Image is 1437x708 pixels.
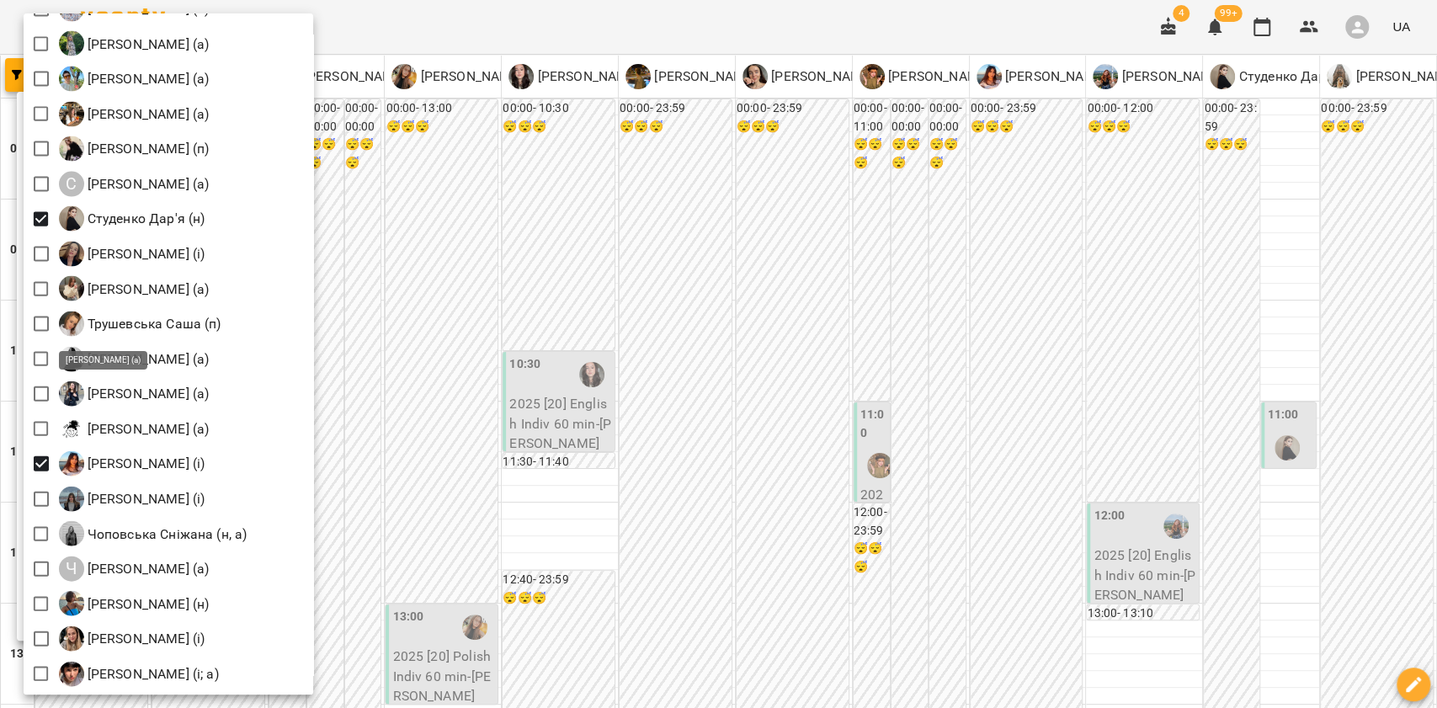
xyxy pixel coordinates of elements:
div: Студенко Дар'я (н) [59,206,205,232]
p: [PERSON_NAME] (і; а) [84,664,219,684]
a: С [PERSON_NAME] (а) [59,102,210,127]
a: Т [PERSON_NAME] (а) [59,276,210,301]
p: [PERSON_NAME] (н) [84,594,210,615]
div: Суліковська Катерина Петрівна (і) [59,242,205,267]
div: Шевченко Поліна Андріївна (і) [59,626,205,652]
p: [PERSON_NAME] (а) [84,419,210,439]
div: Стецюк Ілона (а) [59,172,210,197]
a: Ф [PERSON_NAME] (а) [59,347,210,372]
p: Студенко Дар'я (н) [84,209,205,229]
a: Ш [PERSON_NAME] (н) [59,591,210,616]
img: Ч [59,521,84,546]
p: [PERSON_NAME] (а) [84,384,210,404]
img: С [59,136,84,162]
div: Ч [59,556,84,582]
div: Рябков Владислав Олегович (а) [59,67,210,92]
p: [PERSON_NAME] (а) [84,349,210,370]
div: Фрунзе Валентина Сергіївна (а) [59,347,210,372]
p: [PERSON_NAME] (і) [84,454,205,474]
div: Трушевська Саша (п) [59,311,221,337]
a: Ш [PERSON_NAME] (і; а) [59,662,219,687]
a: Ч Чоповська Сніжана (н, а) [59,521,247,546]
div: Шкурак Людмила (і; а) [59,662,219,687]
div: Чорней Крістіна (а) [59,556,210,582]
p: Чоповська Сніжана (н, а) [84,524,247,545]
a: С [PERSON_NAME] (а) [59,172,210,197]
img: Ч [59,487,84,512]
a: С [PERSON_NAME] (п) [59,136,210,162]
div: Швед Анна Олександрівна (н) [59,591,210,616]
img: Т [59,311,84,337]
p: [PERSON_NAME] (і) [84,629,205,649]
img: Ш [59,626,84,652]
a: С Студенко Дар'я (н) [59,206,205,232]
img: С [59,102,84,127]
a: С [PERSON_NAME] (і) [59,242,205,267]
a: Ш [PERSON_NAME] (і) [59,626,205,652]
div: С [59,172,84,197]
img: Т [59,276,84,301]
img: Х [59,381,84,407]
p: [PERSON_NAME] (а) [84,35,210,55]
img: Ц [59,417,84,442]
p: [PERSON_NAME] (а) [84,279,210,300]
a: Ц [PERSON_NAME] (і) [59,451,205,476]
p: [PERSON_NAME] (п) [84,139,210,159]
div: Ряба Надія Федорівна (а) [59,31,210,56]
img: С [59,206,84,232]
a: Ц [PERSON_NAME] (а) [59,417,210,442]
a: Р [PERSON_NAME] (а) [59,31,210,56]
div: Тиндик-Павлова Іванна Марʼянівна (а) [59,276,210,301]
img: Ц [59,451,84,476]
p: [PERSON_NAME] (і) [84,489,205,509]
img: С [59,242,84,267]
a: Р [PERSON_NAME] (а) [59,67,210,92]
p: [PERSON_NAME] (а) [84,559,210,579]
a: Ч [PERSON_NAME] (а) [59,556,210,582]
img: Ф [59,347,84,372]
div: Семенюк Таїсія Олександрівна (а) [59,102,210,127]
p: [PERSON_NAME] (а) [84,104,210,125]
p: Трушевська Саша (п) [84,314,221,334]
p: [PERSON_NAME] (а) [84,69,210,89]
div: Софія Рачинська (п) [59,136,210,162]
p: [PERSON_NAME] (і) [84,244,205,264]
img: Ш [59,591,84,616]
img: Ш [59,662,84,687]
a: Ч [PERSON_NAME] (і) [59,487,205,512]
p: [PERSON_NAME] (а) [84,174,210,194]
img: Р [59,67,84,92]
img: Р [59,31,84,56]
a: Х [PERSON_NAME] (а) [59,381,210,407]
a: Т Трушевська Саша (п) [59,311,221,337]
